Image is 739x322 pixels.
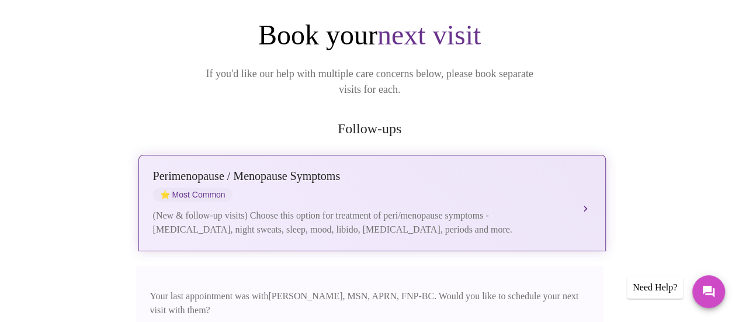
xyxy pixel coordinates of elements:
span: star [160,190,170,199]
button: Messages [692,275,725,308]
p: Your last appointment was with [PERSON_NAME], MSN, APRN, FNP-BC . Would you like to schedule your... [150,289,589,317]
div: Perimenopause / Menopause Symptoms [153,169,568,183]
span: Most Common [153,188,233,202]
button: Perimenopause / Menopause SymptomsstarMost Common(New & follow-up visits) Choose this option for ... [138,155,606,251]
span: next visit [377,19,481,50]
p: If you'd like our help with multiple care concerns below, please book separate visits for each. [190,66,550,98]
div: Need Help? [627,276,683,299]
div: (New & follow-up visits) Choose this option for treatment of peri/menopause symptoms - [MEDICAL_D... [153,209,568,237]
h2: Follow-ups [136,121,603,137]
h1: Book your [136,18,603,52]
